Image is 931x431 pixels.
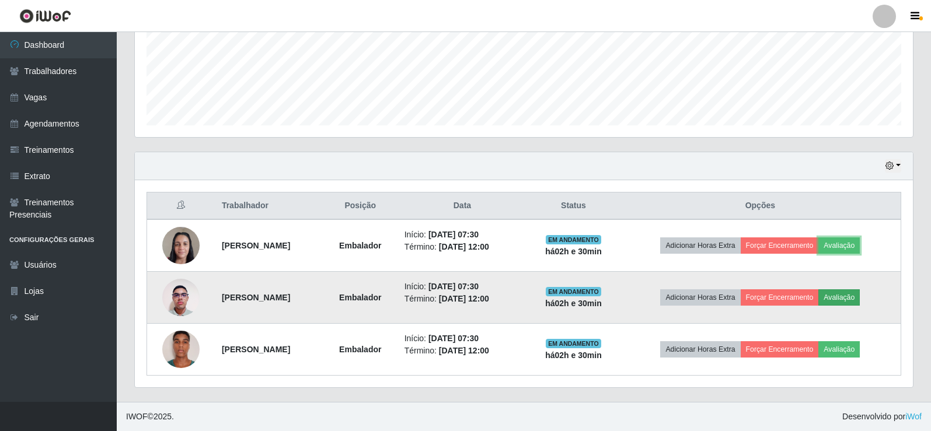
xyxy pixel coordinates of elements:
li: Início: [405,281,521,293]
button: Avaliação [818,289,860,306]
span: Desenvolvido por [842,411,922,423]
strong: Embalador [339,345,381,354]
li: Término: [405,345,521,357]
strong: há 02 h e 30 min [545,247,602,256]
time: [DATE] 12:00 [439,294,489,303]
strong: há 02 h e 30 min [545,351,602,360]
img: CoreUI Logo [19,9,71,23]
a: iWof [905,412,922,421]
th: Posição [323,192,397,220]
strong: Embalador [339,241,381,250]
li: Início: [405,229,521,241]
button: Adicionar Horas Extra [660,341,740,358]
strong: Embalador [339,293,381,302]
span: EM ANDAMENTO [546,235,601,244]
time: [DATE] 12:00 [439,346,489,355]
th: Status [527,192,619,220]
button: Avaliação [818,237,860,254]
button: Forçar Encerramento [741,341,819,358]
th: Opções [620,192,901,220]
strong: há 02 h e 30 min [545,299,602,308]
img: 1738436502768.jpeg [162,220,200,270]
th: Data [397,192,528,220]
time: [DATE] 07:30 [428,334,479,343]
strong: [PERSON_NAME] [222,345,290,354]
button: Avaliação [818,341,860,358]
img: 1746465298396.jpeg [162,272,200,322]
span: EM ANDAMENTO [546,339,601,348]
time: [DATE] 12:00 [439,242,489,251]
img: 1751767387736.jpeg [162,324,200,374]
time: [DATE] 07:30 [428,282,479,291]
strong: [PERSON_NAME] [222,293,290,302]
li: Término: [405,241,521,253]
button: Adicionar Horas Extra [660,237,740,254]
span: IWOF [126,412,148,421]
li: Término: [405,293,521,305]
li: Início: [405,332,521,345]
button: Adicionar Horas Extra [660,289,740,306]
span: EM ANDAMENTO [546,287,601,296]
time: [DATE] 07:30 [428,230,479,239]
th: Trabalhador [215,192,323,220]
button: Forçar Encerramento [741,237,819,254]
span: © 2025 . [126,411,174,423]
strong: [PERSON_NAME] [222,241,290,250]
button: Forçar Encerramento [741,289,819,306]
